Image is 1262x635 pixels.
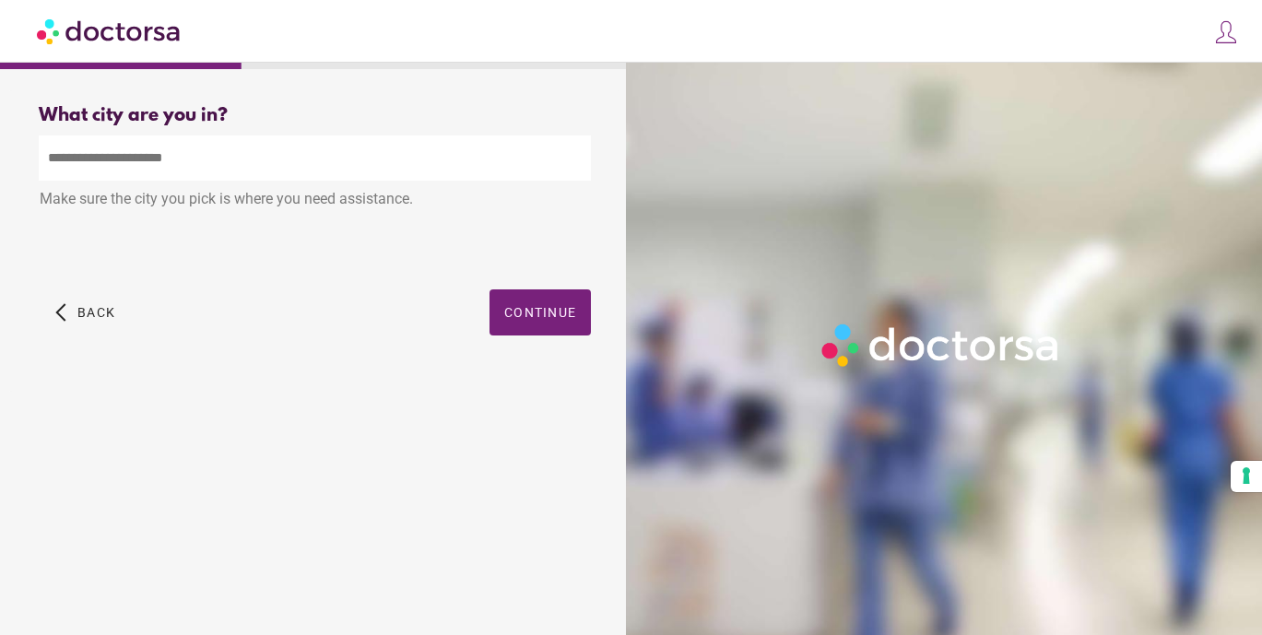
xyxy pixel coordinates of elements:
[37,10,183,52] img: Doctorsa.com
[489,289,591,335] button: Continue
[1213,19,1239,45] img: icons8-customer-100.png
[39,105,591,126] div: What city are you in?
[77,305,115,320] span: Back
[48,289,123,335] button: arrow_back_ios Back
[1231,461,1262,492] button: Your consent preferences for tracking technologies
[815,317,1067,373] img: Logo-Doctorsa-trans-White-partial-flat.png
[504,305,576,320] span: Continue
[39,181,591,221] div: Make sure the city you pick is where you need assistance.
